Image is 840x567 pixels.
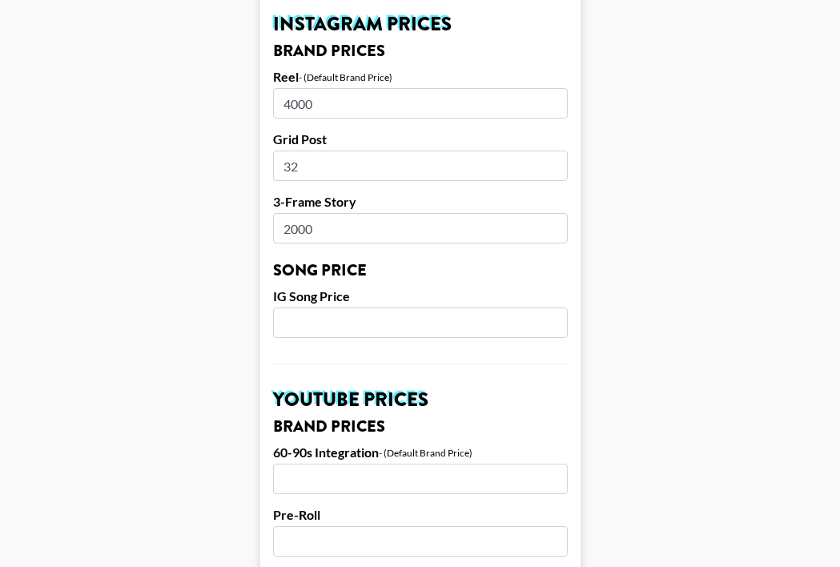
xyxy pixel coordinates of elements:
h3: Brand Prices [273,43,568,59]
div: - (Default Brand Price) [379,447,472,459]
label: Pre-Roll [273,507,568,523]
h3: Song Price [273,263,568,279]
div: - (Default Brand Price) [299,71,392,83]
label: Grid Post [273,131,568,147]
h3: Brand Prices [273,419,568,435]
h2: Instagram Prices [273,14,568,34]
label: 3-Frame Story [273,194,568,210]
label: IG Song Price [273,288,568,304]
label: Reel [273,69,299,85]
h2: YouTube Prices [273,390,568,409]
label: 60-90s Integration [273,444,379,460]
